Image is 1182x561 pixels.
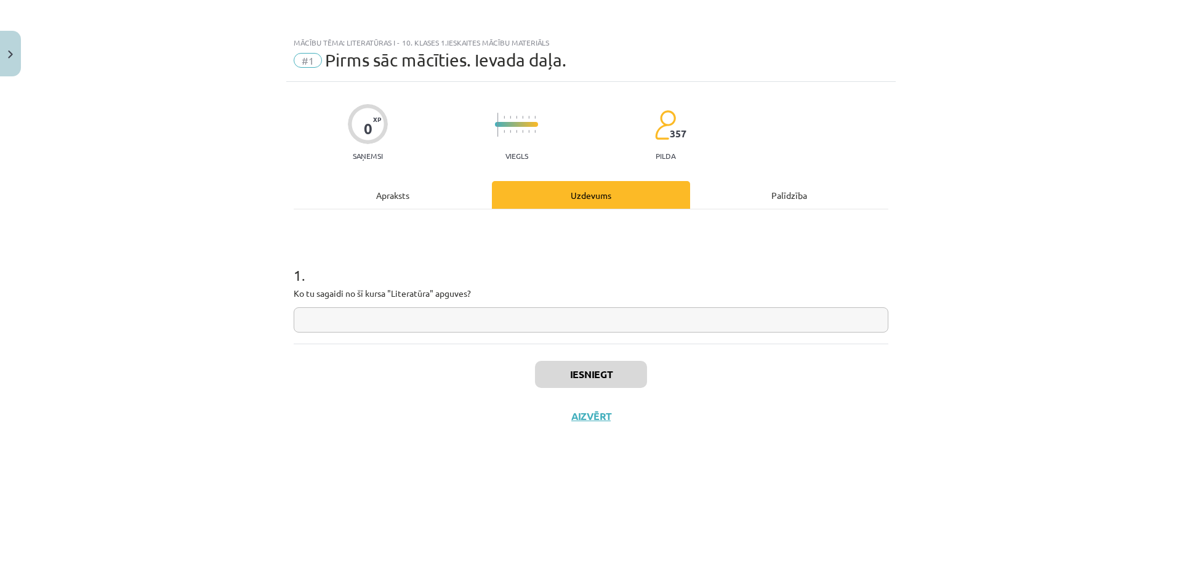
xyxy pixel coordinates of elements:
[348,151,388,160] p: Saņemsi
[294,245,888,283] h1: 1 .
[294,38,888,47] div: Mācību tēma: Literatūras i - 10. klases 1.ieskaites mācību materiāls
[656,151,675,160] p: pilda
[373,116,381,123] span: XP
[534,116,536,119] img: icon-short-line-57e1e144782c952c97e751825c79c345078a6d821885a25fce030b3d8c18986b.svg
[497,113,499,137] img: icon-long-line-d9ea69661e0d244f92f715978eff75569469978d946b2353a9bb055b3ed8787d.svg
[690,181,888,209] div: Palīdzība
[522,116,523,119] img: icon-short-line-57e1e144782c952c97e751825c79c345078a6d821885a25fce030b3d8c18986b.svg
[510,130,511,133] img: icon-short-line-57e1e144782c952c97e751825c79c345078a6d821885a25fce030b3d8c18986b.svg
[516,130,517,133] img: icon-short-line-57e1e144782c952c97e751825c79c345078a6d821885a25fce030b3d8c18986b.svg
[8,50,13,59] img: icon-close-lesson-0947bae3869378f0d4975bcd49f059093ad1ed9edebbc8119c70593378902aed.svg
[504,116,505,119] img: icon-short-line-57e1e144782c952c97e751825c79c345078a6d821885a25fce030b3d8c18986b.svg
[294,53,322,68] span: #1
[505,151,528,160] p: Viegls
[670,128,686,139] span: 357
[492,181,690,209] div: Uzdevums
[528,130,529,133] img: icon-short-line-57e1e144782c952c97e751825c79c345078a6d821885a25fce030b3d8c18986b.svg
[535,361,647,388] button: Iesniegt
[504,130,505,133] img: icon-short-line-57e1e144782c952c97e751825c79c345078a6d821885a25fce030b3d8c18986b.svg
[294,181,492,209] div: Apraksts
[522,130,523,133] img: icon-short-line-57e1e144782c952c97e751825c79c345078a6d821885a25fce030b3d8c18986b.svg
[510,116,511,119] img: icon-short-line-57e1e144782c952c97e751825c79c345078a6d821885a25fce030b3d8c18986b.svg
[568,410,614,422] button: Aizvērt
[528,116,529,119] img: icon-short-line-57e1e144782c952c97e751825c79c345078a6d821885a25fce030b3d8c18986b.svg
[325,50,566,70] span: Pirms sāc mācīties. Ievada daļa.
[516,116,517,119] img: icon-short-line-57e1e144782c952c97e751825c79c345078a6d821885a25fce030b3d8c18986b.svg
[654,110,676,140] img: students-c634bb4e5e11cddfef0936a35e636f08e4e9abd3cc4e673bd6f9a4125e45ecb1.svg
[294,287,888,300] p: Ko tu sagaidi no šī kursa "Literatūra" apguves?
[534,130,536,133] img: icon-short-line-57e1e144782c952c97e751825c79c345078a6d821885a25fce030b3d8c18986b.svg
[364,120,372,137] div: 0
